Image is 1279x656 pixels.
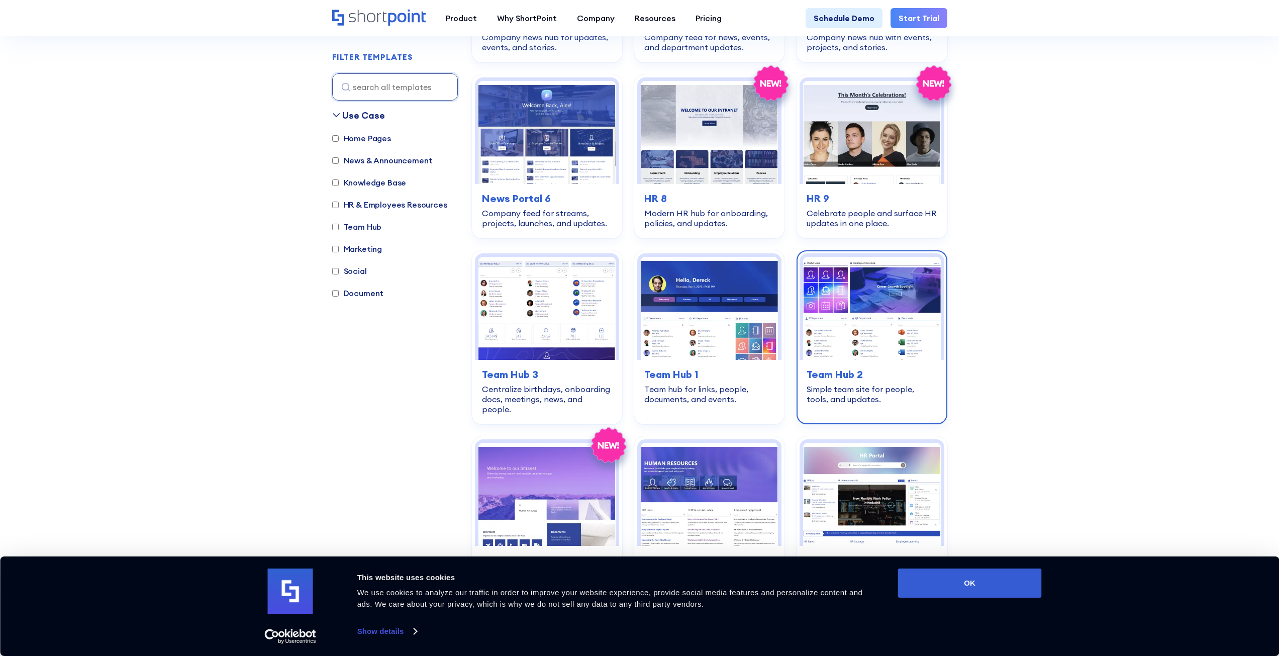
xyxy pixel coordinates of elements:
[641,257,778,360] img: Team Hub 1 – SharePoint Online Modern Team Site Template: Team hub for links, people, documents, ...
[332,268,339,274] input: Social
[478,257,616,360] img: Team Hub 3 – SharePoint Team Site Template: Centralize birthdays, onboarding docs, meetings, news...
[634,74,784,238] a: HR 8 – SharePoint HR Template: Modern HR hub for onboarding, policies, and updates.HR 8Modern HR ...
[807,208,937,228] div: Celebrate people and surface HR updates in one place.
[332,287,384,299] label: Document
[332,265,367,277] label: Social
[357,588,863,608] span: We use cookies to analyze our traffic in order to improve your website experience, provide social...
[482,32,612,52] div: Company news hub for updates, events, and stories.
[644,384,774,404] div: Team hub for links, people, documents, and events.
[898,569,1042,598] button: OK
[332,202,339,208] input: HR & Employees Resources
[806,8,882,28] a: Schedule Demo
[625,8,685,28] a: Resources
[641,443,778,546] img: HR 1 – Human Resources Template: Centralize tools, policies, training, engagement, and news.
[332,73,458,101] input: search all templates
[332,176,407,189] label: Knowledge Base
[891,8,947,28] a: Start Trial
[246,629,334,644] a: Usercentrics Cookiebot - opens in a new window
[482,208,612,228] div: Company feed for streams, projects, launches, and updates.
[332,224,339,230] input: Team Hub
[577,12,615,24] div: Company
[478,443,616,546] img: Enterprise 1 – SharePoint Homepage Design: Modern intranet homepage for news, documents, and events.
[268,569,313,614] img: logo
[482,553,612,568] h3: Enterprise 1
[634,436,784,600] a: HR 1 – Human Resources Template: Centralize tools, policies, training, engagement, and news.HR 1C...
[357,572,875,584] div: This website uses cookies
[436,8,487,28] a: Product
[803,257,940,360] img: Team Hub 2 – SharePoint Template Team Site: Simple team site for people, tools, and updates.
[472,250,622,424] a: Team Hub 3 – SharePoint Team Site Template: Centralize birthdays, onboarding docs, meetings, news...
[807,553,937,568] h3: HR 2
[482,367,612,382] h3: Team Hub 3
[472,74,622,238] a: News Portal 6 – Sharepoint Company Feed: Company feed for streams, projects, launches, and update...
[332,154,433,166] label: News & Announcement
[332,135,339,142] input: Home Pages
[685,8,732,28] a: Pricing
[332,246,339,252] input: Marketing
[332,199,447,211] label: HR & Employees Resources
[635,12,675,24] div: Resources
[644,367,774,382] h3: Team Hub 1
[332,157,339,164] input: News & Announcement
[797,436,947,600] a: HR 2 - HR Intranet Portal: Central HR hub for search, announcements, events, learning.HR 2Central...
[482,384,612,414] div: Centralize birthdays, onboarding docs, meetings, news, and people.
[644,553,774,568] h3: HR 1
[696,12,722,24] div: Pricing
[644,208,774,228] div: Modern HR hub for onboarding, policies, and updates.
[487,8,567,28] a: Why ShortPoint
[797,74,947,238] a: HR 9 – HR Template: Celebrate people and surface HR updates in one place.HR 9Celebrate people and...
[332,243,382,255] label: Marketing
[797,250,947,424] a: Team Hub 2 – SharePoint Template Team Site: Simple team site for people, tools, and updates.Team ...
[472,436,622,600] a: Enterprise 1 – SharePoint Homepage Design: Modern intranet homepage for news, documents, and even...
[332,10,426,27] a: Home
[803,443,940,546] img: HR 2 - HR Intranet Portal: Central HR hub for search, announcements, events, learning.
[803,81,940,184] img: HR 9 – HR Template: Celebrate people and surface HR updates in one place.
[332,53,413,62] h2: FILTER TEMPLATES
[807,32,937,52] div: Company news hub with events, projects, and stories.
[1098,539,1279,656] iframe: Chat Widget
[357,624,417,639] a: Show details
[644,32,774,52] div: Company feed for news, events, and department updates.
[478,81,616,184] img: News Portal 6 – Sharepoint Company Feed: Company feed for streams, projects, launches, and updates.
[446,12,477,24] div: Product
[482,191,612,206] h3: News Portal 6
[332,221,382,233] label: Team Hub
[497,12,557,24] div: Why ShortPoint
[644,191,774,206] h3: HR 8
[332,132,391,144] label: Home Pages
[634,250,784,424] a: Team Hub 1 – SharePoint Online Modern Team Site Template: Team hub for links, people, documents, ...
[342,109,385,122] div: Use Case
[332,179,339,186] input: Knowledge Base
[332,290,339,297] input: Document
[807,367,937,382] h3: Team Hub 2
[641,81,778,184] img: HR 8 – SharePoint HR Template: Modern HR hub for onboarding, policies, and updates.
[807,191,937,206] h3: HR 9
[807,384,937,404] div: Simple team site for people, tools, and updates.
[567,8,625,28] a: Company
